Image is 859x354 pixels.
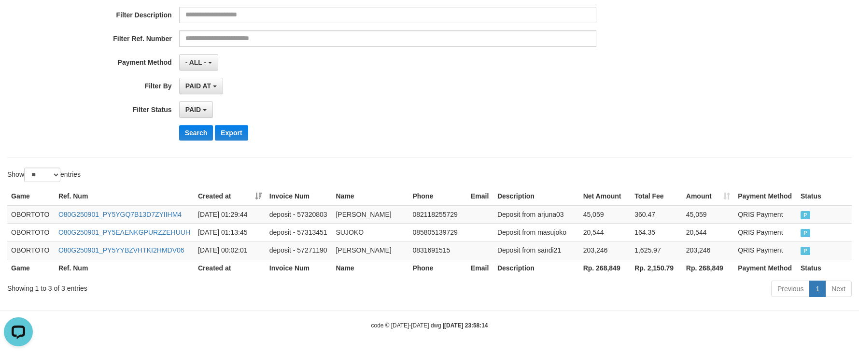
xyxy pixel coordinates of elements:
[734,223,797,241] td: QRIS Payment
[7,205,55,224] td: OBORTOTO
[809,281,826,297] a: 1
[215,125,248,141] button: Export
[194,205,266,224] td: [DATE] 01:29:44
[332,241,408,259] td: [PERSON_NAME]
[185,58,207,66] span: - ALL -
[682,187,734,205] th: Amount: activate to sort column ascending
[179,54,218,71] button: - ALL -
[682,241,734,259] td: 203,246
[7,223,55,241] td: OBORTOTO
[7,280,351,293] div: Showing 1 to 3 of 3 entries
[493,205,579,224] td: Deposit from arjuna03
[408,205,467,224] td: 082118255729
[194,259,266,277] th: Created at
[771,281,810,297] a: Previous
[58,246,184,254] a: O80G250901_PY5YYBZVHTKI2HMDV06
[332,223,408,241] td: SUJOKO
[408,223,467,241] td: 085805139729
[579,259,631,277] th: Rp. 268,849
[55,187,194,205] th: Ref. Num
[493,187,579,205] th: Description
[493,259,579,277] th: Description
[408,187,467,205] th: Phone
[408,259,467,277] th: Phone
[734,241,797,259] td: QRIS Payment
[801,211,810,219] span: PAID
[467,187,493,205] th: Email
[179,101,213,118] button: PAID
[579,187,631,205] th: Net Amount
[631,223,682,241] td: 164.35
[801,247,810,255] span: PAID
[194,241,266,259] td: [DATE] 00:02:01
[185,106,201,113] span: PAID
[194,223,266,241] td: [DATE] 01:13:45
[682,259,734,277] th: Rp. 268,849
[4,4,33,33] button: Open LiveChat chat widget
[7,168,81,182] label: Show entries
[444,322,488,329] strong: [DATE] 23:58:14
[266,241,332,259] td: deposit - 57271190
[332,205,408,224] td: [PERSON_NAME]
[631,241,682,259] td: 1,625.97
[266,223,332,241] td: deposit - 57313451
[266,187,332,205] th: Invoice Num
[631,205,682,224] td: 360.47
[682,205,734,224] td: 45,059
[179,78,223,94] button: PAID AT
[55,259,194,277] th: Ref. Num
[332,259,408,277] th: Name
[682,223,734,241] td: 20,544
[579,205,631,224] td: 45,059
[467,259,493,277] th: Email
[266,205,332,224] td: deposit - 57320803
[579,223,631,241] td: 20,544
[7,241,55,259] td: OBORTOTO
[266,259,332,277] th: Invoice Num
[493,241,579,259] td: Deposit from sandi21
[7,259,55,277] th: Game
[734,259,797,277] th: Payment Method
[371,322,488,329] small: code © [DATE]-[DATE] dwg |
[493,223,579,241] td: Deposit from masujoko
[408,241,467,259] td: 0831691515
[24,168,60,182] select: Showentries
[332,187,408,205] th: Name
[579,241,631,259] td: 203,246
[734,205,797,224] td: QRIS Payment
[194,187,266,205] th: Created at: activate to sort column ascending
[797,259,852,277] th: Status
[631,187,682,205] th: Total Fee
[58,228,190,236] a: O80G250901_PY5EAENKGPURZZEHUUH
[179,125,213,141] button: Search
[797,187,852,205] th: Status
[7,187,55,205] th: Game
[58,211,182,218] a: O80G250901_PY5YGQ7B13D7ZYIIHM4
[825,281,852,297] a: Next
[734,187,797,205] th: Payment Method
[801,229,810,237] span: PAID
[185,82,211,90] span: PAID AT
[631,259,682,277] th: Rp. 2,150.79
